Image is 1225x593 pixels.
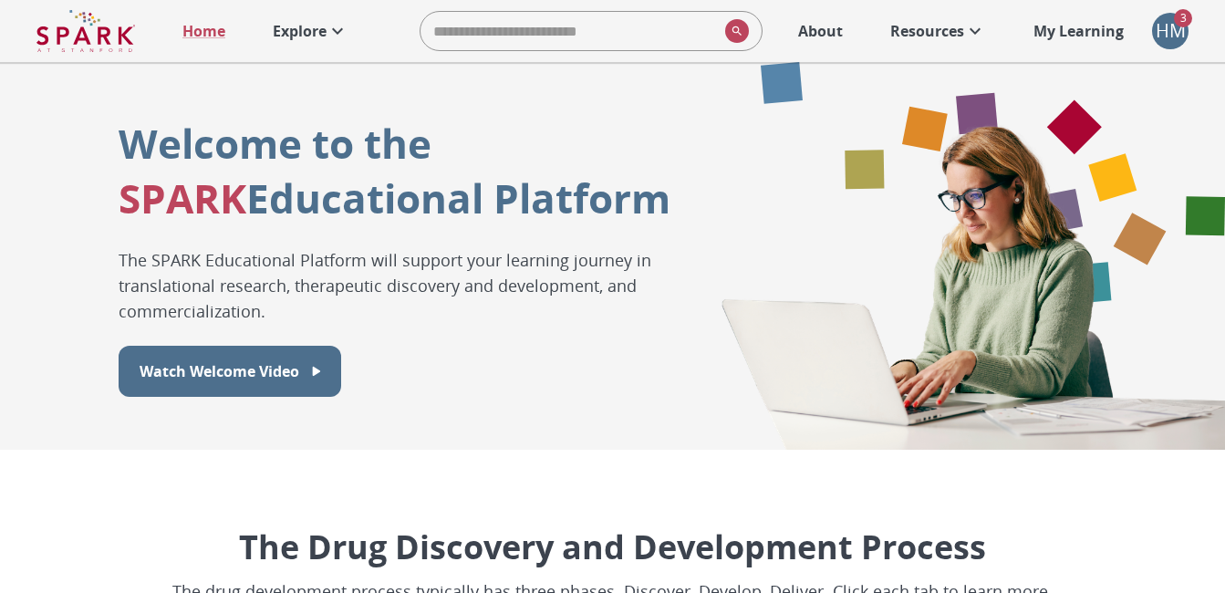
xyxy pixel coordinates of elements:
[1174,9,1192,27] span: 3
[173,11,234,51] a: Home
[182,20,225,42] p: Home
[718,12,749,50] button: search
[1152,13,1189,49] button: account of current user
[1152,13,1189,49] div: HM
[1033,20,1124,42] p: My Learning
[273,20,327,42] p: Explore
[1024,11,1134,51] a: My Learning
[119,116,670,225] p: Welcome to the Educational Platform
[789,11,852,51] a: About
[119,171,246,225] span: SPARK
[140,360,299,382] p: Watch Welcome Video
[890,20,964,42] p: Resources
[881,11,995,51] a: Resources
[264,11,358,51] a: Explore
[798,20,843,42] p: About
[172,523,1053,572] p: The Drug Discovery and Development Process
[119,346,341,397] button: Watch Welcome Video
[36,9,135,53] img: Logo of SPARK at Stanford
[119,247,672,324] p: The SPARK Educational Platform will support your learning journey in translational research, ther...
